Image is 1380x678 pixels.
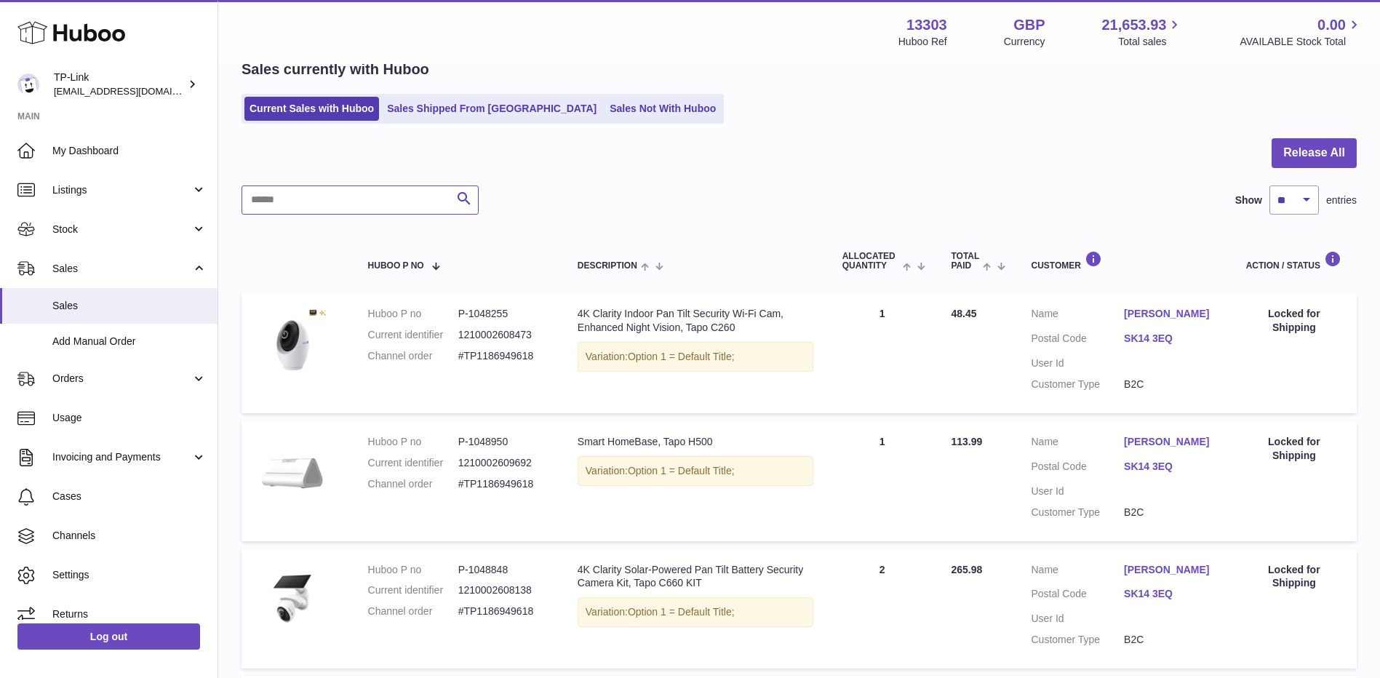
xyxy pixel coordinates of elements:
[1246,563,1342,591] div: Locked for Shipping
[1101,15,1166,35] span: 21,653.93
[1031,484,1124,498] dt: User Id
[1240,35,1363,49] span: AVAILABLE Stock Total
[1031,460,1124,477] dt: Postal Code
[1013,15,1045,35] strong: GBP
[1031,563,1124,581] dt: Name
[898,35,947,49] div: Huboo Ref
[1326,194,1357,207] span: entries
[1031,612,1124,626] dt: User Id
[242,60,429,79] h2: Sales currently with Huboo
[458,605,549,618] dd: #TP1186949618
[578,261,637,271] span: Description
[256,435,329,508] img: listpage_large_20241231040602k.png
[951,436,982,447] span: 113.99
[906,15,947,35] strong: 13303
[605,97,721,121] a: Sales Not With Huboo
[368,435,458,449] dt: Huboo P no
[842,252,899,271] span: ALLOCATED Quantity
[52,450,191,464] span: Invoicing and Payments
[578,307,813,335] div: 4K Clarity Indoor Pan Tilt Security Wi-Fi Cam, Enhanced Night Vision, Tapo C260
[1317,15,1346,35] span: 0.00
[578,342,813,372] div: Variation:
[52,372,191,386] span: Orders
[1246,251,1342,271] div: Action / Status
[54,85,214,97] span: [EMAIL_ADDRESS][DOMAIN_NAME]
[52,490,207,503] span: Cases
[52,568,207,582] span: Settings
[1031,307,1124,324] dt: Name
[52,262,191,276] span: Sales
[828,549,937,669] td: 2
[1124,332,1217,346] a: SK14 3EQ
[1004,35,1045,49] div: Currency
[1124,460,1217,474] a: SK14 3EQ
[368,605,458,618] dt: Channel order
[1124,587,1217,601] a: SK14 3EQ
[17,623,200,650] a: Log out
[244,97,379,121] a: Current Sales with Huboo
[1031,587,1124,605] dt: Postal Code
[1031,332,1124,349] dt: Postal Code
[1235,194,1262,207] label: Show
[52,607,207,621] span: Returns
[368,328,458,342] dt: Current identifier
[578,435,813,449] div: Smart HomeBase, Tapo H500
[1124,633,1217,647] dd: B2C
[368,456,458,470] dt: Current identifier
[458,307,549,321] dd: P-1048255
[52,183,191,197] span: Listings
[54,71,185,98] div: TP-Link
[1246,307,1342,335] div: Locked for Shipping
[1246,435,1342,463] div: Locked for Shipping
[458,435,549,449] dd: P-1048950
[628,351,735,362] span: Option 1 = Default Title;
[1124,435,1217,449] a: [PERSON_NAME]
[1031,435,1124,452] dt: Name
[1031,356,1124,370] dt: User Id
[52,529,207,543] span: Channels
[458,328,549,342] dd: 1210002608473
[368,563,458,577] dt: Huboo P no
[828,292,937,413] td: 1
[368,261,424,271] span: Huboo P no
[458,563,549,577] dd: P-1048848
[628,465,735,476] span: Option 1 = Default Title;
[458,349,549,363] dd: #TP1186949618
[17,73,39,95] img: gaby.chen@tp-link.com
[368,349,458,363] dt: Channel order
[951,564,982,575] span: 265.98
[578,597,813,627] div: Variation:
[368,477,458,491] dt: Channel order
[578,563,813,591] div: 4K Clarity Solar-Powered Pan Tilt Battery Security Camera Kit, Tapo C660 KIT
[256,563,329,636] img: Tapo_C660_KIT_EU_1.0_overview_01_large_20250408025139g.jpg
[458,583,549,597] dd: 1210002608138
[256,307,329,380] img: C260-littlewhite.jpg
[1101,15,1183,49] a: 21,653.93 Total sales
[1031,378,1124,391] dt: Customer Type
[368,307,458,321] dt: Huboo P no
[52,299,207,313] span: Sales
[578,456,813,486] div: Variation:
[1124,563,1217,577] a: [PERSON_NAME]
[382,97,602,121] a: Sales Shipped From [GEOGRAPHIC_DATA]
[52,144,207,158] span: My Dashboard
[52,335,207,348] span: Add Manual Order
[52,223,191,236] span: Stock
[828,420,937,541] td: 1
[1031,251,1216,271] div: Customer
[1031,633,1124,647] dt: Customer Type
[458,477,549,491] dd: #TP1186949618
[951,308,976,319] span: 48.45
[1272,138,1357,168] button: Release All
[1124,506,1217,519] dd: B2C
[1031,506,1124,519] dt: Customer Type
[368,583,458,597] dt: Current identifier
[458,456,549,470] dd: 1210002609692
[951,252,979,271] span: Total paid
[1124,307,1217,321] a: [PERSON_NAME]
[628,606,735,618] span: Option 1 = Default Title;
[1118,35,1183,49] span: Total sales
[52,411,207,425] span: Usage
[1124,378,1217,391] dd: B2C
[1240,15,1363,49] a: 0.00 AVAILABLE Stock Total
